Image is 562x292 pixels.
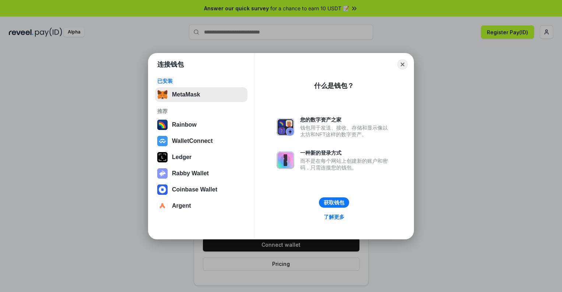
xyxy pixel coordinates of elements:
img: svg+xml,%3Csvg%20width%3D%2228%22%20height%3D%2228%22%20viewBox%3D%220%200%2028%2028%22%20fill%3D... [157,201,168,211]
button: Ledger [155,150,247,165]
div: 了解更多 [324,214,344,220]
div: Rainbow [172,122,197,128]
button: Rainbow [155,117,247,132]
a: 了解更多 [319,212,349,222]
h1: 连接钱包 [157,60,184,69]
img: svg+xml,%3Csvg%20width%3D%2228%22%20height%3D%2228%22%20viewBox%3D%220%200%2028%2028%22%20fill%3D... [157,184,168,195]
button: WalletConnect [155,134,247,148]
img: svg+xml,%3Csvg%20xmlns%3D%22http%3A%2F%2Fwww.w3.org%2F2000%2Fsvg%22%20width%3D%2228%22%20height%3... [157,152,168,162]
div: 什么是钱包？ [314,81,354,90]
div: 推荐 [157,108,245,115]
img: svg+xml,%3Csvg%20xmlns%3D%22http%3A%2F%2Fwww.w3.org%2F2000%2Fsvg%22%20fill%3D%22none%22%20viewBox... [277,118,294,136]
div: Argent [172,203,191,209]
div: 钱包用于发送、接收、存储和显示像以太坊和NFT这样的数字资产。 [300,124,391,138]
button: 获取钱包 [319,197,349,208]
button: Rabby Wallet [155,166,247,181]
img: svg+xml,%3Csvg%20xmlns%3D%22http%3A%2F%2Fwww.w3.org%2F2000%2Fsvg%22%20fill%3D%22none%22%20viewBox... [277,151,294,169]
div: 已安装 [157,78,245,84]
button: Coinbase Wallet [155,182,247,197]
div: MetaMask [172,91,200,98]
img: svg+xml,%3Csvg%20width%3D%22120%22%20height%3D%22120%22%20viewBox%3D%220%200%20120%20120%22%20fil... [157,120,168,130]
div: 获取钱包 [324,199,344,206]
img: svg+xml,%3Csvg%20width%3D%2228%22%20height%3D%2228%22%20viewBox%3D%220%200%2028%2028%22%20fill%3D... [157,136,168,146]
div: 而不是在每个网站上创建新的账户和密码，只需连接您的钱包。 [300,158,391,171]
div: 您的数字资产之家 [300,116,391,123]
button: MetaMask [155,87,247,102]
div: Coinbase Wallet [172,186,217,193]
button: Argent [155,198,247,213]
button: Close [397,59,408,70]
div: Rabby Wallet [172,170,209,177]
img: svg+xml,%3Csvg%20fill%3D%22none%22%20height%3D%2233%22%20viewBox%3D%220%200%2035%2033%22%20width%... [157,89,168,100]
img: svg+xml,%3Csvg%20xmlns%3D%22http%3A%2F%2Fwww.w3.org%2F2000%2Fsvg%22%20fill%3D%22none%22%20viewBox... [157,168,168,179]
div: 一种新的登录方式 [300,149,391,156]
div: WalletConnect [172,138,213,144]
div: Ledger [172,154,192,161]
